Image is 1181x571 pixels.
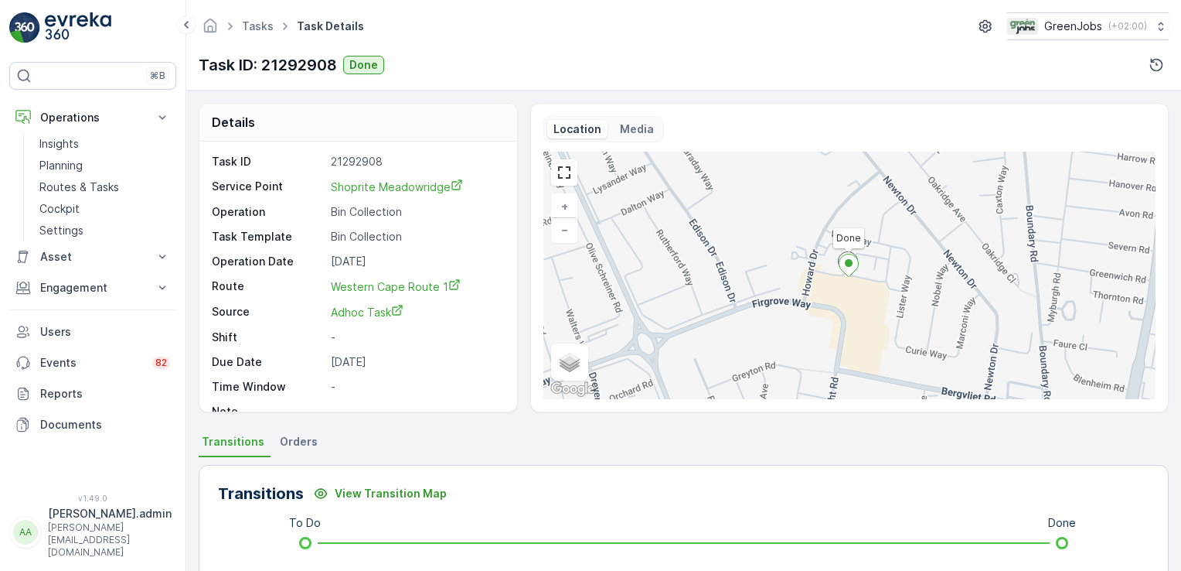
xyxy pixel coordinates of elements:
[40,386,170,402] p: Reports
[294,19,367,34] span: Task Details
[1007,18,1038,35] img: Green_Jobs_Logo.png
[9,12,40,43] img: logo
[331,354,501,370] p: [DATE]
[39,223,83,238] p: Settings
[349,57,378,73] p: Done
[547,379,598,399] a: Open this area in Google Maps (opens a new window)
[9,241,176,272] button: Asset
[331,330,501,345] p: -
[561,200,568,213] span: +
[39,136,79,152] p: Insights
[561,223,569,236] span: −
[199,53,337,77] p: Task ID: 21292908
[289,515,321,531] p: To Do
[212,330,325,345] p: Shift
[331,204,501,220] p: Bin Collection
[40,324,170,340] p: Users
[212,113,255,132] p: Details
[45,12,111,43] img: logo_light-DOdMpM7g.png
[331,280,461,293] span: Western Cape Route 1
[9,272,176,303] button: Engagement
[331,306,403,319] span: Adhoc Task
[33,198,176,220] a: Cockpit
[40,355,143,371] p: Events
[553,121,601,137] p: Location
[212,204,325,220] p: Operation
[331,379,501,395] p: -
[553,161,576,184] a: View Fullscreen
[212,279,325,295] p: Route
[202,434,264,450] span: Transitions
[553,345,587,379] a: Layers
[280,434,318,450] span: Orders
[9,409,176,440] a: Documents
[212,254,325,269] p: Operation Date
[343,56,384,74] button: Done
[212,379,325,395] p: Time Window
[9,316,176,347] a: Users
[212,354,325,370] p: Due Date
[620,121,654,137] p: Media
[33,220,176,241] a: Settings
[331,180,463,193] span: Shoprite Meadowridge
[331,254,501,269] p: [DATE]
[33,176,176,198] a: Routes & Tasks
[9,494,176,503] span: v 1.49.0
[1108,20,1147,32] p: ( +02:00 )
[212,404,325,419] p: Note
[48,521,172,559] p: [PERSON_NAME][EMAIL_ADDRESS][DOMAIN_NAME]
[40,417,170,433] p: Documents
[1007,12,1169,40] button: GreenJobs(+02:00)
[39,180,119,195] p: Routes & Tasks
[331,154,501,169] p: 21292908
[40,110,145,125] p: Operations
[331,179,501,195] a: Shoprite Meadowridge
[9,506,176,559] button: AA[PERSON_NAME].admin[PERSON_NAME][EMAIL_ADDRESS][DOMAIN_NAME]
[202,23,219,36] a: Homepage
[9,347,176,378] a: Events82
[48,506,172,521] p: [PERSON_NAME].admin
[150,70,165,82] p: ⌘B
[331,229,501,244] p: Bin Collection
[304,481,456,506] button: View Transition Map
[331,304,501,320] a: Adhoc Task
[39,201,80,217] p: Cockpit
[547,379,598,399] img: Google
[218,482,304,505] p: Transitions
[212,179,325,195] p: Service Point
[39,158,83,173] p: Planning
[40,249,145,265] p: Asset
[155,357,167,369] p: 82
[40,280,145,296] p: Engagement
[242,19,274,32] a: Tasks
[33,155,176,176] a: Planning
[553,218,576,241] a: Zoom Out
[1048,515,1076,531] p: Done
[335,486,447,501] p: View Transition Map
[331,279,501,295] a: Western Cape Route 1
[9,378,176,409] a: Reports
[553,195,576,218] a: Zoom In
[9,102,176,133] button: Operations
[13,520,38,545] div: AA
[212,229,325,244] p: Task Template
[212,154,325,169] p: Task ID
[33,133,176,155] a: Insights
[331,404,501,419] p: -
[212,304,325,320] p: Source
[1044,19,1102,34] p: GreenJobs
